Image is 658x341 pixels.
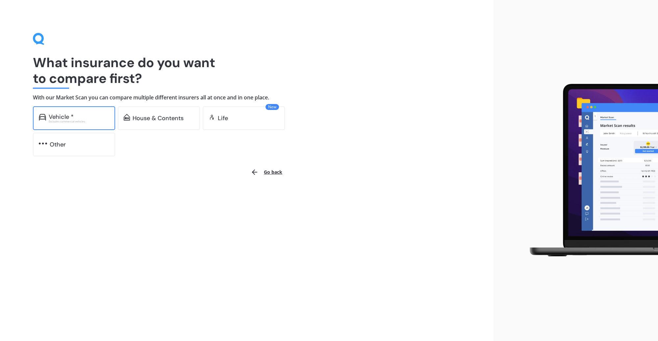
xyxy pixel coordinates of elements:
[266,104,279,110] span: New
[520,80,658,261] img: laptop.webp
[33,55,461,86] h1: What insurance do you want to compare first?
[124,114,130,120] img: home-and-contents.b802091223b8502ef2dd.svg
[49,114,74,120] div: Vehicle *
[33,94,461,101] h4: With our Market Scan you can compare multiple different insurers all at once and in one place.
[50,141,66,148] div: Other
[39,114,46,120] img: car.f15378c7a67c060ca3f3.svg
[133,115,184,121] div: House & Contents
[39,140,47,147] img: other.81dba5aafe580aa69f38.svg
[209,114,215,120] img: life.f720d6a2d7cdcd3ad642.svg
[247,164,286,180] button: Go back
[218,115,228,121] div: Life
[49,120,109,123] div: Excludes commercial vehicles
